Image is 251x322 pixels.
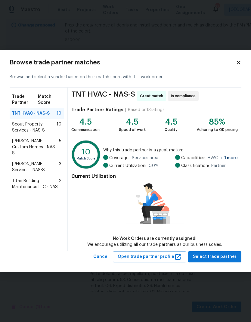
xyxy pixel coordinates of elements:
div: 4.5 [119,119,146,125]
div: 4.5 [71,119,100,125]
div: Based on 13 ratings [128,107,165,113]
span: Services area [132,155,158,161]
span: Coverage: [109,155,129,161]
span: 10 [57,121,61,133]
span: HVAC [208,155,238,161]
span: Open trade partner profile [118,253,181,261]
div: | [123,107,128,113]
span: Why this trade partner is a great match: [103,147,238,153]
span: 0.0 % [149,163,159,169]
span: Scout Property Services - NAS-S [12,121,57,133]
span: In compliance [171,93,198,99]
h2: Browse trade partner matches [10,60,236,66]
div: Quality [165,127,178,133]
span: Capabilities: [181,155,205,161]
span: Match Score [38,94,61,106]
span: TNT HVAC - NAS-S [71,91,135,101]
span: Trade Partner [12,94,38,106]
button: Select trade partner [188,251,241,262]
span: 2 [59,178,61,190]
div: Communication [71,127,100,133]
span: 5 [59,138,61,156]
button: Cancel [91,251,111,262]
span: Great match [140,93,166,99]
span: Partner [211,163,226,169]
button: Open trade partner profile [113,251,186,262]
div: We encourage utilizing all our trade partners as our business scales. [87,242,222,248]
text: Match Score [76,157,96,160]
span: Titan Building Maintenance LLC - NAS [12,178,59,190]
div: No Work Orders are currently assigned! [87,236,222,242]
div: Adhering to OD pricing [197,127,238,133]
span: [PERSON_NAME] Services - NAS-S [12,161,59,173]
span: [PERSON_NAME] Custom Homes - NAS-S [12,138,59,156]
div: Speed of work [119,127,146,133]
span: Classification: [181,163,209,169]
h4: Current Utilization [71,173,238,179]
span: 3 [59,161,61,173]
h4: Trade Partner Ratings [71,107,123,113]
div: 85% [197,119,238,125]
span: Select trade partner [193,253,237,261]
span: 10 [57,110,61,116]
span: Current Utilization: [109,163,146,169]
div: Browse and select a vendor based on their match score with this work order. [10,67,241,88]
div: 4.5 [165,119,178,125]
span: Cancel [93,253,109,261]
span: + 1 more [221,156,238,160]
span: TNT HVAC - NAS-S [12,110,50,116]
text: 10 [82,148,91,156]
